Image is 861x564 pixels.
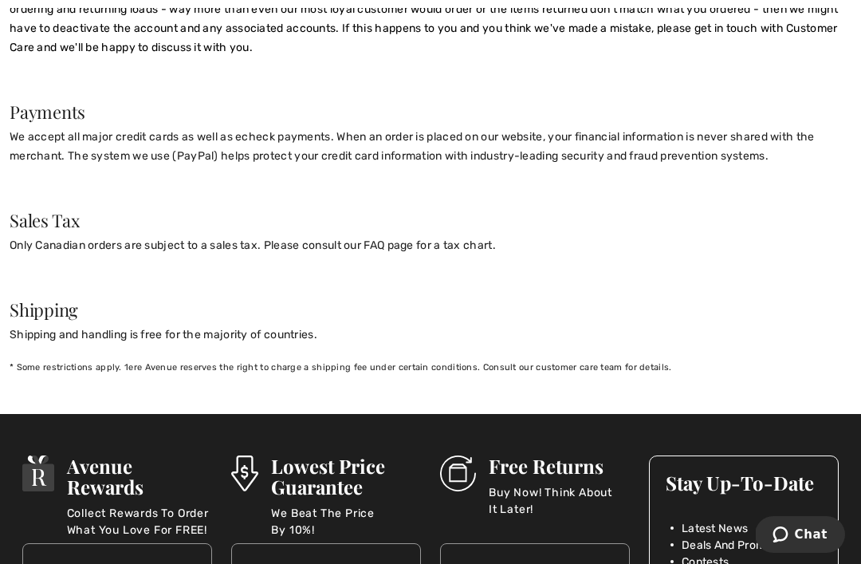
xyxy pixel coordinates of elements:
[440,456,476,491] img: Free Returns
[67,505,212,537] p: Collect Rewards To Order What You Love For FREE!
[756,516,845,556] iframe: Opens a widget where you can chat to one of our agents
[10,239,496,252] span: Only Canadian orders are subject to a sales tax. Please consult our FAQ page for a tax chart.
[10,362,672,373] span: * Some restrictions apply. 1ere Avenue reserves the right to charge a shipping fee under certain ...
[682,537,798,554] span: Deals And Promotions
[489,456,630,476] h3: Free Returns
[10,100,85,124] span: Payments
[67,456,212,497] h3: Avenue Rewards
[666,472,822,493] h3: Stay Up-To-Date
[682,520,748,537] span: Latest News
[271,505,421,537] p: We Beat The Price By 10%!
[231,456,258,491] img: Lowest Price Guarantee
[10,130,815,163] span: We accept all major credit cards as well as echeck payments. When an order is placed on our websi...
[10,298,78,321] span: Shipping
[271,456,421,497] h3: Lowest Price Guarantee
[22,456,54,491] img: Avenue Rewards
[10,328,317,341] span: Shipping and handling is free for the majority of countries.
[10,208,80,232] span: Sales Tax
[489,484,630,516] p: Buy Now! Think About It Later!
